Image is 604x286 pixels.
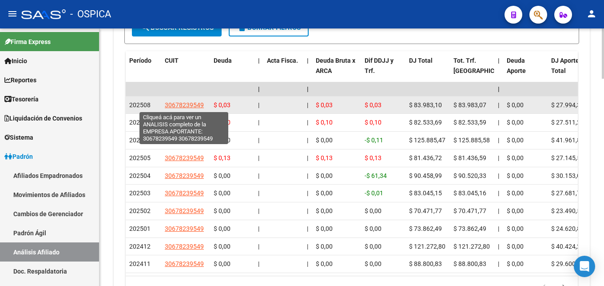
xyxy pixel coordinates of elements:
[453,137,490,144] span: $ 125.885,58
[409,57,433,64] span: DJ Total
[409,101,442,109] span: $ 83.983,10
[258,85,260,93] span: |
[316,207,333,214] span: $ 0,00
[307,119,308,126] span: |
[165,119,204,126] span: 30678239549
[312,51,361,90] datatable-header-cell: Deuda Bruta x ARCA
[316,260,333,267] span: $ 0,00
[165,101,204,109] span: 30678239549
[316,137,333,144] span: $ 0,00
[214,57,232,64] span: Deuda
[165,207,204,214] span: 30678239549
[409,225,442,232] span: $ 73.862,49
[165,189,204,197] span: 30678239549
[129,137,151,144] span: 202506
[551,189,584,197] span: $ 27.681,72
[237,24,301,32] span: Borrar Filtros
[129,243,151,250] span: 202412
[316,119,333,126] span: $ 0,10
[165,172,204,179] span: 30678239549
[214,225,230,232] span: $ 0,00
[307,101,308,109] span: |
[258,243,259,250] span: |
[307,85,309,93] span: |
[316,172,333,179] span: $ 0,00
[453,260,486,267] span: $ 88.800,83
[365,243,381,250] span: $ 0,00
[494,51,503,90] datatable-header-cell: |
[551,119,584,126] span: $ 27.511,23
[165,243,204,250] span: 30678239549
[409,260,442,267] span: $ 88.800,83
[453,189,486,197] span: $ 83.045,16
[365,189,383,197] span: -$ 0,01
[4,56,27,66] span: Inicio
[409,172,442,179] span: $ 90.458,99
[498,119,499,126] span: |
[498,189,499,197] span: |
[307,189,308,197] span: |
[498,207,499,214] span: |
[498,154,499,161] span: |
[140,24,214,32] span: Buscar Registros
[316,154,333,161] span: $ 0,13
[551,172,584,179] span: $ 30.153,00
[129,119,151,126] span: 202507
[365,137,383,144] span: -$ 0,11
[258,119,259,126] span: |
[551,57,579,74] span: DJ Aporte Total
[365,207,381,214] span: $ 0,00
[365,260,381,267] span: $ 0,00
[551,225,584,232] span: $ 24.620,83
[409,154,442,161] span: $ 81.436,72
[4,75,36,85] span: Reportes
[258,260,259,267] span: |
[129,172,151,179] span: 202504
[4,37,51,47] span: Firma Express
[405,51,450,90] datatable-header-cell: DJ Total
[507,57,526,74] span: Deuda Aporte
[507,189,524,197] span: $ 0,00
[214,101,230,109] span: $ 0,03
[7,8,18,19] mat-icon: menu
[551,154,584,161] span: $ 27.145,57
[498,101,499,109] span: |
[365,172,387,179] span: -$ 61,34
[365,225,381,232] span: $ 0,00
[129,154,151,161] span: 202505
[307,137,308,144] span: |
[507,172,524,179] span: $ 0,00
[365,119,381,126] span: $ 0,10
[503,51,548,90] datatable-header-cell: Deuda Aporte
[507,225,524,232] span: $ 0,00
[551,207,584,214] span: $ 23.490,59
[316,57,355,74] span: Deuda Bruta x ARCA
[453,207,486,214] span: $ 70.471,77
[551,260,584,267] span: $ 29.600,28
[214,189,230,197] span: $ 0,00
[365,57,393,74] span: Dif DDJJ y Trf.
[551,243,584,250] span: $ 40.424,27
[165,225,204,232] span: 30678239549
[161,51,210,90] datatable-header-cell: CUIT
[258,154,259,161] span: |
[258,172,259,179] span: |
[263,51,303,90] datatable-header-cell: Acta Fisca.
[453,154,486,161] span: $ 81.436,59
[498,137,499,144] span: |
[409,189,442,197] span: $ 83.045,15
[586,8,597,19] mat-icon: person
[129,101,151,109] span: 202508
[507,137,524,144] span: $ 0,00
[254,51,263,90] datatable-header-cell: |
[307,154,308,161] span: |
[267,57,298,64] span: Acta Fisca.
[498,57,500,64] span: |
[453,172,486,179] span: $ 90.520,33
[453,57,514,74] span: Tot. Trf. [GEOGRAPHIC_DATA]
[4,152,33,161] span: Padrón
[129,225,151,232] span: 202501
[70,4,111,24] span: - OSPICA
[507,260,524,267] span: $ 0,00
[307,225,308,232] span: |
